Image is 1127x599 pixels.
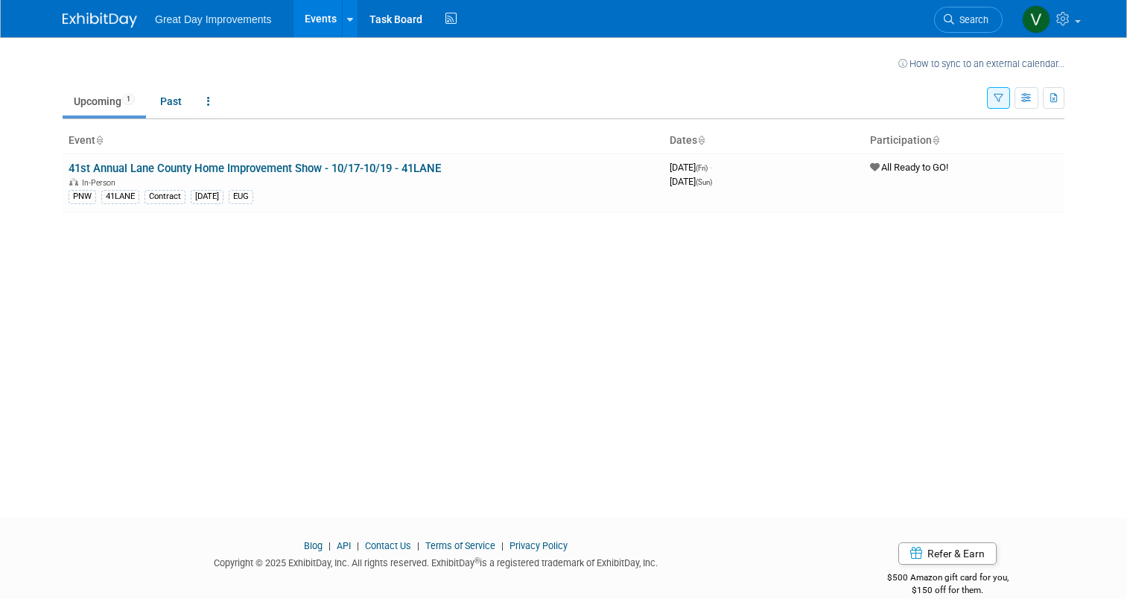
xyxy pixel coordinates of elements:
[710,162,712,173] span: -
[69,190,96,203] div: PNW
[670,176,712,187] span: [DATE]
[509,540,568,551] a: Privacy Policy
[63,13,137,28] img: ExhibitDay
[122,94,135,105] span: 1
[365,540,411,551] a: Contact Us
[69,162,441,175] a: 41st Annual Lane County Home Improvement Show - 10/17-10/19 - 41LANE
[498,540,507,551] span: |
[63,128,664,153] th: Event
[63,87,146,115] a: Upcoming1
[474,557,480,565] sup: ®
[69,178,78,186] img: In-Person Event
[95,134,103,146] a: Sort by Event Name
[229,190,253,203] div: EUG
[155,13,271,25] span: Great Day Improvements
[696,178,712,186] span: (Sun)
[145,190,185,203] div: Contract
[696,164,708,172] span: (Fri)
[82,178,120,188] span: In-Person
[932,134,939,146] a: Sort by Participation Type
[425,540,495,551] a: Terms of Service
[149,87,193,115] a: Past
[337,540,351,551] a: API
[101,190,139,203] div: 41LANE
[664,128,864,153] th: Dates
[864,128,1064,153] th: Participation
[954,14,988,25] span: Search
[191,190,223,203] div: [DATE]
[413,540,423,551] span: |
[831,562,1064,596] div: $500 Amazon gift card for you,
[934,7,1003,33] a: Search
[304,540,323,551] a: Blog
[353,540,363,551] span: |
[831,584,1064,597] div: $150 off for them.
[870,162,948,173] span: All Ready to GO!
[1022,5,1050,34] img: Virginia Mehlhoff
[697,134,705,146] a: Sort by Start Date
[325,540,334,551] span: |
[898,542,997,565] a: Refer & Earn
[670,162,712,173] span: [DATE]
[63,553,808,570] div: Copyright © 2025 ExhibitDay, Inc. All rights reserved. ExhibitDay is a registered trademark of Ex...
[898,58,1064,69] a: How to sync to an external calendar...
